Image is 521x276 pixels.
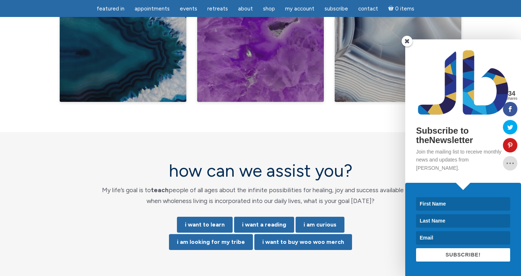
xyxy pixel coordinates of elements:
[384,1,419,16] a: Cart0 items
[354,2,382,16] a: Contact
[285,5,314,12] span: My Account
[94,185,427,207] p: My life’s goal is to people of all ages about the infinite possibilities for healing, joy and suc...
[177,217,233,233] a: i want to learn
[92,2,129,16] a: featured in
[203,2,232,16] a: Retreats
[416,248,510,262] button: SUBSCRIBE!
[259,2,279,16] a: Shop
[263,5,275,12] span: Shop
[135,5,170,12] span: Appointments
[416,197,510,211] input: First Name
[506,90,517,97] span: 34
[320,2,352,16] a: Subscribe
[416,214,510,228] input: Last Name
[281,2,319,16] a: My Account
[234,217,294,233] a: i want a reading
[234,2,257,16] a: About
[254,234,352,250] a: i want to buy woo woo merch
[151,186,169,194] strong: teach
[416,231,510,245] input: Email
[506,97,517,100] span: Shares
[130,2,174,16] a: Appointments
[416,148,510,172] p: Join the mailing list to receive monthly news and updates from [PERSON_NAME].
[388,5,395,12] i: Cart
[180,5,197,12] span: Events
[445,252,480,258] span: SUBSCRIBE!
[207,5,228,12] span: Retreats
[175,2,202,16] a: Events
[169,234,253,250] a: i am looking for my tribe
[238,5,253,12] span: About
[97,5,124,12] span: featured in
[395,6,414,12] span: 0 items
[358,5,378,12] span: Contact
[416,126,510,145] h2: Subscribe to theNewsletter
[94,161,427,180] h2: how can we assist you?
[325,5,348,12] span: Subscribe
[296,217,344,233] a: i am curious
